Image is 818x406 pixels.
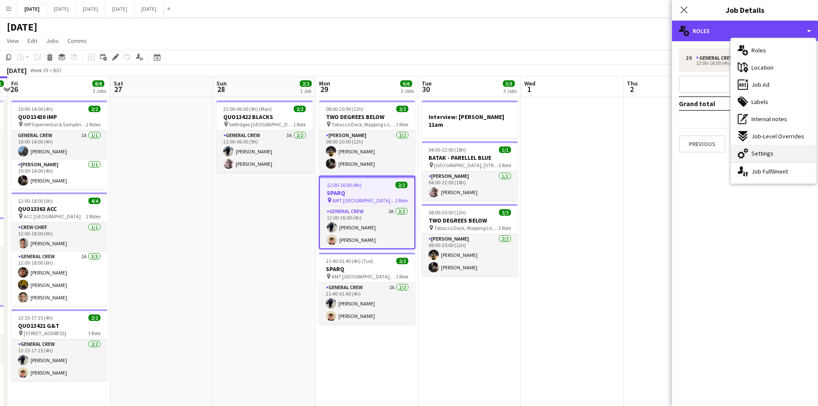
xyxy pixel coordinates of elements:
[326,106,363,112] span: 08:00-20:00 (12h)
[11,322,107,330] h3: QUO13421 G&T
[327,182,362,188] span: 12:00-16:00 (4h)
[24,330,66,336] span: [STREET_ADDRESS]
[319,131,415,172] app-card-role: [PERSON_NAME]2/208:00-20:00 (12h)[PERSON_NAME][PERSON_NAME]
[503,80,515,87] span: 3/3
[499,162,511,168] span: 1 Role
[18,198,53,204] span: 12:00-18:00 (6h)
[18,106,53,112] span: 10:00-14:00 (4h)
[319,79,330,87] span: Mon
[400,80,412,87] span: 6/6
[499,225,511,231] span: 1 Role
[92,80,104,87] span: 8/8
[46,37,59,45] span: Jobs
[7,66,27,75] div: [DATE]
[10,84,18,94] span: 26
[223,106,272,112] span: 21:00-06:00 (9h) (Mon)
[11,339,107,381] app-card-role: General Crew2/213:15-17:15 (4h)[PERSON_NAME][PERSON_NAME]
[88,106,100,112] span: 2/2
[696,55,737,61] div: General Crew
[11,223,107,252] app-card-role: Crew Chief1/112:00-18:00 (6h)[PERSON_NAME]
[27,37,37,45] span: Edit
[396,106,408,112] span: 2/2
[395,197,407,204] span: 1 Role
[396,121,408,128] span: 1 Role
[216,113,313,121] h3: QUO13422 BLACKS
[422,204,518,276] app-job-card: 08:00-20:00 (12h)2/2TWO DEGREES BELOW Tobacco Dock, Wapping Ln, [GEOGRAPHIC_DATA] E1W 2SF, [GEOGR...
[11,252,107,306] app-card-role: General Crew1A3/312:00-18:00 (6h)[PERSON_NAME][PERSON_NAME][PERSON_NAME]
[11,205,107,213] h3: QUO13363 ACC
[332,197,395,204] span: AMT [GEOGRAPHIC_DATA], [STREET_ADDRESS]
[524,79,535,87] span: Wed
[422,113,518,128] h3: Interview: [PERSON_NAME] 11am
[751,132,804,140] span: Job-Level Overrides
[679,135,725,153] button: Previous
[11,113,107,121] h3: QUO13430 iMP
[11,160,107,189] app-card-role: [PERSON_NAME]1/110:00-14:00 (4h)[PERSON_NAME]
[751,64,773,71] span: Location
[88,198,100,204] span: 4/4
[672,4,818,15] h3: Job Details
[751,98,768,106] span: Labels
[7,37,19,45] span: View
[319,265,415,273] h3: SPARQ
[229,121,293,128] span: Selfridges [GEOGRAPHIC_DATA], [STREET_ADDRESS]
[429,147,466,153] span: 04:00-22:00 (18h)
[24,35,41,46] a: Edit
[18,0,47,17] button: [DATE]
[679,97,770,110] td: Grand total
[429,209,466,216] span: 08:00-20:00 (12h)
[422,101,518,138] div: Interview: [PERSON_NAME] 11am
[43,35,62,46] a: Jobs
[319,253,415,324] app-job-card: 21:40-01:40 (4h) (Tue)2/2SPARQ AMT [GEOGRAPHIC_DATA], [STREET_ADDRESS]1 RoleGeneral Crew2A2/221:4...
[24,121,86,128] span: iMP Experiential & Sampling, [GEOGRAPHIC_DATA], [GEOGRAPHIC_DATA]
[24,213,81,220] span: ACC [GEOGRAPHIC_DATA]
[626,84,638,94] span: 2
[320,207,414,248] app-card-role: General Crew2A2/212:00-16:00 (4h)[PERSON_NAME][PERSON_NAME]
[422,217,518,224] h3: TWO DEGREES BELOW
[523,84,535,94] span: 1
[318,84,330,94] span: 29
[319,113,415,121] h3: TWO DEGREES BELOW
[731,163,816,180] div: Job Fulfilment
[216,79,227,87] span: Sun
[627,79,638,87] span: Thu
[64,35,90,46] a: Comms
[294,106,306,112] span: 2/2
[422,171,518,201] app-card-role: [PERSON_NAME]1/104:00-22:00 (18h)[PERSON_NAME]
[686,61,795,65] div: 12:00-16:00 (4h)
[686,55,696,61] div: 2 x
[216,101,313,172] app-job-card: 21:00-06:00 (9h) (Mon)2/2QUO13422 BLACKS Selfridges [GEOGRAPHIC_DATA], [STREET_ADDRESS]1 RoleGene...
[3,35,22,46] a: View
[319,176,415,249] app-job-card: 12:00-16:00 (4h)2/2SPARQ AMT [GEOGRAPHIC_DATA], [STREET_ADDRESS]1 RoleGeneral Crew2A2/212:00-16:0...
[88,330,100,336] span: 1 Role
[300,80,312,87] span: 2/2
[319,101,415,172] div: 08:00-20:00 (12h)2/2TWO DEGREES BELOW Tobacco Dock, Wapping Ln, [GEOGRAPHIC_DATA] E1W 2SF, [GEOGR...
[105,0,134,17] button: [DATE]
[751,150,773,157] span: Settings
[215,84,227,94] span: 28
[11,101,107,189] app-job-card: 10:00-14:00 (4h)2/2QUO13430 iMP iMP Experiential & Sampling, [GEOGRAPHIC_DATA], [GEOGRAPHIC_DATA]...
[53,67,62,73] div: BST
[422,154,518,162] h3: BATAK - PARELLEL BLUE
[420,84,432,94] span: 30
[76,0,105,17] button: [DATE]
[28,67,50,73] span: Week 39
[326,258,373,264] span: 21:40-01:40 (4h) (Tue)
[11,79,18,87] span: Fri
[331,121,396,128] span: Tobacco Dock, Wapping Ln, [GEOGRAPHIC_DATA] E1W 2SF, [GEOGRAPHIC_DATA]
[216,131,313,172] app-card-role: General Crew3A2/221:00-06:00 (9h)[PERSON_NAME][PERSON_NAME]
[67,37,87,45] span: Comms
[86,121,100,128] span: 2 Roles
[499,147,511,153] span: 1/1
[293,121,306,128] span: 1 Role
[47,0,76,17] button: [DATE]
[11,192,107,306] app-job-card: 12:00-18:00 (6h)4/4QUO13363 ACC ACC [GEOGRAPHIC_DATA]2 RolesCrew Chief1/112:00-18:00 (6h)[PERSON_...
[434,162,499,168] span: [GEOGRAPHIC_DATA], [STREET_ADDRESS]
[422,79,432,87] span: Tue
[395,182,407,188] span: 2/2
[672,21,818,41] div: Roles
